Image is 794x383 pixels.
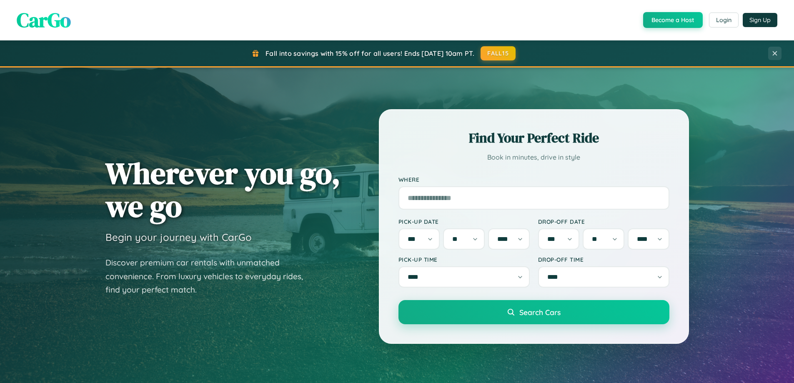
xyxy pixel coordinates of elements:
button: Login [709,13,739,28]
button: Become a Host [643,12,703,28]
span: Fall into savings with 15% off for all users! Ends [DATE] 10am PT. [266,49,474,58]
button: Search Cars [398,300,669,324]
label: Drop-off Date [538,218,669,225]
label: Where [398,176,669,183]
h3: Begin your journey with CarGo [105,231,252,243]
span: CarGo [17,6,71,34]
label: Pick-up Time [398,256,530,263]
p: Discover premium car rentals with unmatched convenience. From luxury vehicles to everyday rides, ... [105,256,314,297]
button: Sign Up [743,13,777,27]
p: Book in minutes, drive in style [398,151,669,163]
label: Pick-up Date [398,218,530,225]
h1: Wherever you go, we go [105,157,341,223]
label: Drop-off Time [538,256,669,263]
h2: Find Your Perfect Ride [398,129,669,147]
span: Search Cars [519,308,561,317]
button: FALL15 [481,46,516,60]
